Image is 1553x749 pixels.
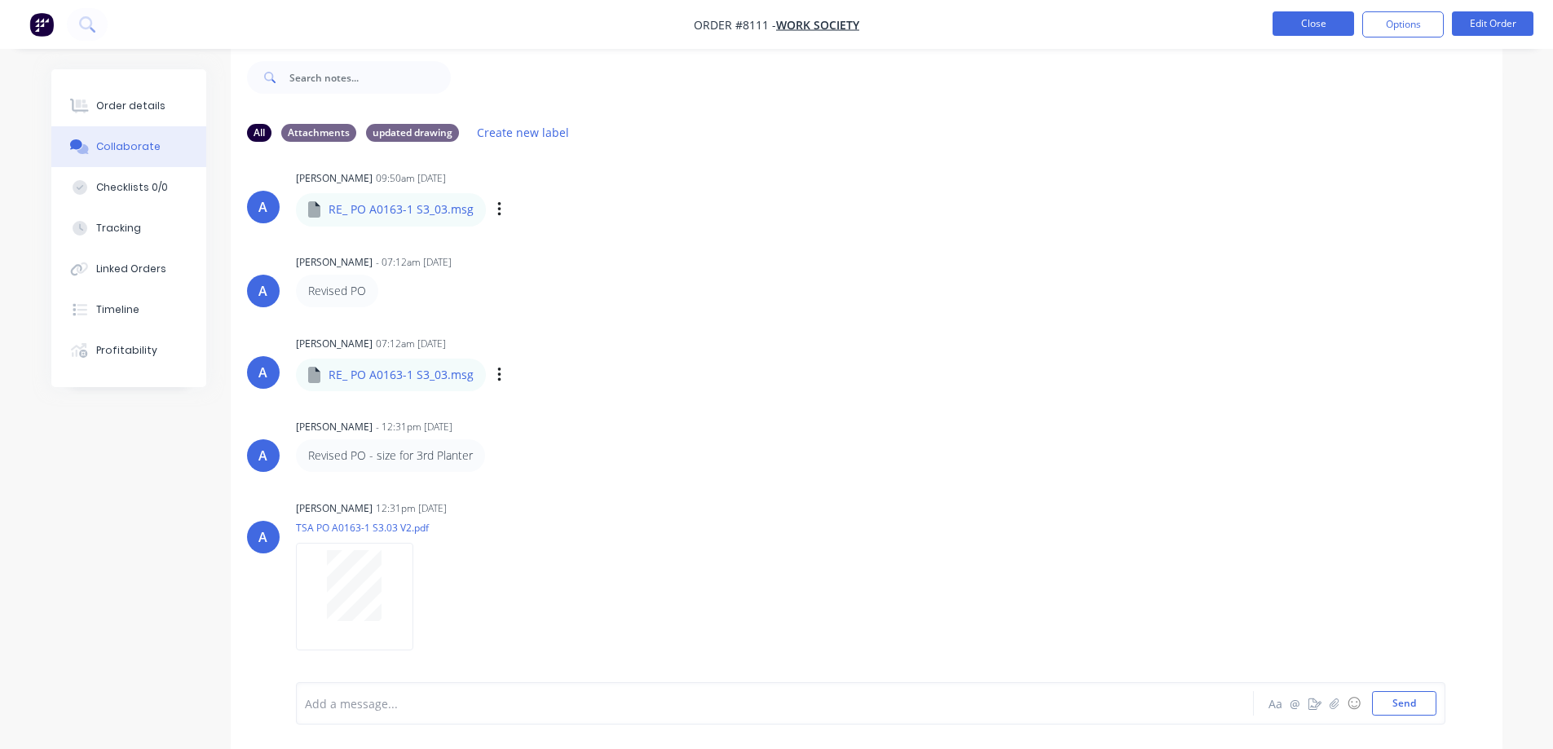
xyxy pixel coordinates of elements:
div: Checklists 0/0 [96,180,168,195]
div: [PERSON_NAME] [296,255,373,270]
button: Order details [51,86,206,126]
div: Order details [96,99,165,113]
p: RE_ PO A0163-1 S3_03.msg [329,201,474,218]
button: Checklists 0/0 [51,167,206,208]
div: Linked Orders [96,262,166,276]
span: Order #8111 - [694,17,776,33]
div: [PERSON_NAME] [296,501,373,516]
button: Aa [1266,694,1286,713]
div: Collaborate [96,139,161,154]
div: Tracking [96,221,141,236]
p: TSA PO A0163-1 S3.03 V2.pdf [296,521,430,535]
div: [PERSON_NAME] [296,337,373,351]
div: A [258,197,267,217]
div: A [258,281,267,301]
button: Options [1362,11,1444,37]
img: Factory [29,12,54,37]
p: Revised PO [308,283,366,299]
div: [PERSON_NAME] [296,171,373,186]
div: 07:12am [DATE] [376,337,446,351]
button: Linked Orders [51,249,206,289]
button: ☺ [1344,694,1364,713]
div: Attachments [281,124,356,142]
button: Close [1273,11,1354,36]
button: Create new label [469,121,578,143]
div: A [258,446,267,465]
div: A [258,363,267,382]
p: RE_ PO A0163-1 S3_03.msg [329,367,474,383]
button: Profitability [51,330,206,371]
button: Edit Order [1452,11,1533,36]
div: - 07:12am [DATE] [376,255,452,270]
div: A [258,527,267,547]
div: Timeline [96,302,139,317]
button: @ [1286,694,1305,713]
div: 12:31pm [DATE] [376,501,447,516]
div: 09:50am [DATE] [376,171,446,186]
div: updated drawing [366,124,459,142]
button: Timeline [51,289,206,330]
div: [PERSON_NAME] [296,420,373,434]
div: All [247,124,271,142]
button: Collaborate [51,126,206,167]
div: Profitability [96,343,157,358]
button: Send [1372,691,1436,716]
a: Work Society [776,17,859,33]
p: Revised PO - size for 3rd Planter [308,447,473,464]
button: Tracking [51,208,206,249]
div: - 12:31pm [DATE] [376,420,452,434]
input: Search notes... [289,61,451,94]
